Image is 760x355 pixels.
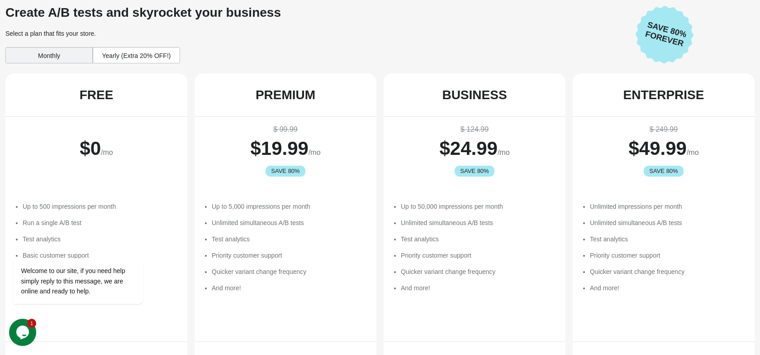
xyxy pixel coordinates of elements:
li: Priority customer support [590,251,746,260]
li: Quicker variant change frequency [590,267,746,276]
div: $ 99.99 [204,124,367,135]
span: /mo [101,149,113,156]
li: Unlimited impressions per month [590,202,746,211]
span: /mo [687,149,699,156]
li: Unlimited simultaneous A/B tests [590,218,746,227]
li: Test analytics [212,235,367,244]
li: Priority customer support [401,251,556,260]
div: Create A/B tests and skyrocket your business [5,5,628,20]
div: PREMIUM [256,88,315,102]
li: Up to 500 impressions per month [23,202,178,211]
img: Save 84% Forever [636,5,693,64]
span: $ 49.99 [628,138,686,159]
li: And more! [212,283,367,293]
span: /mo [309,149,321,156]
li: Priority customer support [212,251,367,260]
li: Test analytics [590,235,746,244]
div: $ 124.99 [393,124,556,135]
span: $ 19.99 [250,138,308,159]
span: $ 24.99 [439,138,497,159]
li: Test analytics [401,235,556,244]
div: FREE [80,88,114,102]
div: Select a plan that fits your store. [5,29,628,38]
li: Unlimited simultaneous A/B tests [401,218,556,227]
div: ENTERPRISE [623,88,704,102]
li: Quicker variant change frequency [401,267,556,276]
li: Up to 50,000 impressions per month [401,202,556,211]
li: Up to 5,000 impressions per month [212,202,367,211]
div: SAVE 80% [266,166,306,177]
iframe: chat widget [9,207,172,314]
li: And more! [401,283,556,293]
div: BUSINESS [442,88,507,102]
li: Quicker variant change frequency [212,267,367,276]
div: Monthly [5,47,93,63]
li: And more! [590,283,746,293]
div: SAVE 80% [455,166,495,177]
span: Save 80% Forever [638,19,693,50]
li: Unlimited simultaneous A/B tests [212,218,367,227]
span: /mo [498,149,510,156]
iframe: chat widget [9,319,38,346]
div: SAVE 80% [644,166,684,177]
span: $ 0 [80,138,101,159]
div: Yearly (Extra 20% OFF!) [93,47,180,63]
div: $ 249.99 [582,124,746,135]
